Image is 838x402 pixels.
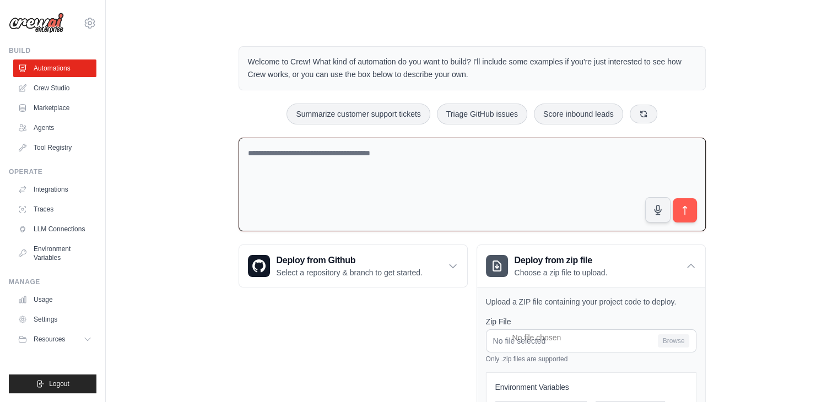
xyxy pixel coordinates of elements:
[13,79,96,97] a: Crew Studio
[13,181,96,198] a: Integrations
[13,311,96,328] a: Settings
[9,13,64,34] img: Logo
[13,99,96,117] a: Marketplace
[13,139,96,156] a: Tool Registry
[13,330,96,348] button: Resources
[486,355,696,363] p: Only .zip files are supported
[13,119,96,137] a: Agents
[34,335,65,344] span: Resources
[13,240,96,267] a: Environment Variables
[534,104,623,124] button: Score inbound leads
[13,59,96,77] a: Automations
[486,296,696,307] p: Upload a ZIP file containing your project code to deploy.
[277,254,423,267] h3: Deploy from Github
[49,379,69,388] span: Logout
[13,200,96,218] a: Traces
[515,267,608,278] p: Choose a zip file to upload.
[277,267,423,278] p: Select a repository & branch to get started.
[486,329,696,352] input: No file selected Browse
[495,382,687,393] h3: Environment Variables
[248,56,696,81] p: Welcome to Crew! What kind of automation do you want to build? I'll include some examples if you'...
[783,349,838,402] iframe: Chat Widget
[486,316,696,327] label: Zip File
[515,254,608,267] h3: Deploy from zip file
[9,167,96,176] div: Operate
[13,291,96,308] a: Usage
[13,220,96,238] a: LLM Connections
[9,46,96,55] div: Build
[286,104,430,124] button: Summarize customer support tickets
[9,278,96,286] div: Manage
[9,374,96,393] button: Logout
[437,104,527,124] button: Triage GitHub issues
